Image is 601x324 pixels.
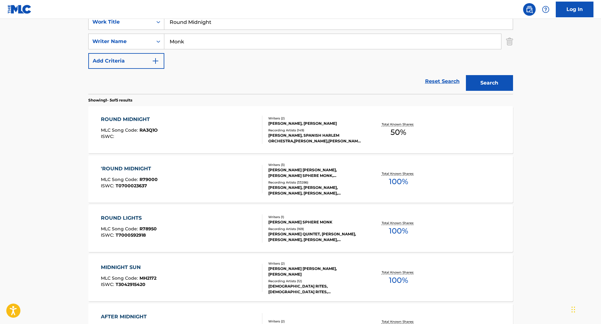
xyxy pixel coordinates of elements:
span: ISWC : [101,232,116,238]
form: Search Form [88,14,513,94]
div: Writers ( 2 ) [268,319,363,324]
span: MLC Song Code : [101,177,139,182]
p: Total Known Shares: [382,270,415,275]
span: 50 % [391,127,406,138]
span: 100 % [389,225,408,237]
img: MLC Logo [8,5,32,14]
a: Reset Search [422,74,463,88]
div: Work Title [92,18,149,26]
img: 9d2ae6d4665cec9f34b9.svg [152,57,159,65]
div: Writers ( 1 ) [268,215,363,219]
span: ISWC : [101,282,116,287]
span: R78950 [139,226,157,232]
span: T3042915420 [116,282,145,287]
span: R79000 [139,177,158,182]
div: MIDNIGHT SUN [101,264,156,271]
iframe: Chat Widget [570,294,601,324]
p: Total Known Shares: [382,122,415,127]
span: 100 % [389,275,408,286]
button: Add Criteria [88,53,164,69]
p: Total Known Shares: [382,319,415,324]
div: [PERSON_NAME], SPANISH HARLEM ORCHESTRA,[PERSON_NAME],[PERSON_NAME], [PERSON_NAME], [PERSON_NAME]... [268,133,363,144]
a: ROUND LIGHTSMLC Song Code:R78950ISWC:T7000592918Writers (1)[PERSON_NAME] SPHERE MONKRecording Art... [88,205,513,252]
div: [PERSON_NAME] QUINTET, [PERSON_NAME], [PERSON_NAME], [PERSON_NAME], [PERSON_NAME] [268,231,363,243]
a: MIDNIGHT SUNMLC Song Code:MH2172ISWC:T3042915420Writers (2)[PERSON_NAME] [PERSON_NAME], [PERSON_N... [88,254,513,301]
div: Writers ( 2 ) [268,116,363,121]
div: ROUND MIDNIGHT [101,116,158,123]
a: Log In [556,2,593,17]
span: RA3Q1O [139,127,158,133]
div: Drag [571,300,575,319]
button: Search [466,75,513,91]
div: Recording Artists ( 149 ) [268,128,363,133]
span: ISWC : [101,134,116,139]
p: Total Known Shares: [382,221,415,225]
img: search [526,6,533,13]
div: [PERSON_NAME], [PERSON_NAME] [268,121,363,126]
a: Public Search [523,3,536,16]
a: 'ROUND MIDNIGHTMLC Song Code:R79000ISWC:T0700023637Writers (3)[PERSON_NAME] [PERSON_NAME], [PERSO... [88,156,513,203]
div: Writers ( 3 ) [268,162,363,167]
div: Recording Artists ( 12 ) [268,279,363,283]
div: [PERSON_NAME], [PERSON_NAME], [PERSON_NAME], [PERSON_NAME], [PERSON_NAME] [268,185,363,196]
div: Recording Artists ( 33286 ) [268,180,363,185]
span: MLC Song Code : [101,127,139,133]
p: Showing 1 - 5 of 5 results [88,97,132,103]
div: Writer Name [92,38,149,45]
img: help [542,6,549,13]
div: [PERSON_NAME] SPHERE MONK [268,219,363,225]
span: T7000592918 [116,232,146,238]
div: AFTER MIDNIGHT [101,313,157,321]
a: ROUND MIDNIGHTMLC Song Code:RA3Q1OISWC:Writers (2)[PERSON_NAME], [PERSON_NAME]Recording Artists (... [88,106,513,153]
div: Writers ( 2 ) [268,261,363,266]
div: Help [539,3,552,16]
span: MLC Song Code : [101,275,139,281]
img: Delete Criterion [506,34,513,49]
span: MLC Song Code : [101,226,139,232]
span: MH2172 [139,275,156,281]
span: ISWC : [101,183,116,189]
div: [DEMOGRAPHIC_DATA] RITES, [DEMOGRAPHIC_DATA] RITES, [DEMOGRAPHIC_DATA] RITES, [DEMOGRAPHIC_DATA] ... [268,283,363,295]
div: [PERSON_NAME] [PERSON_NAME], [PERSON_NAME] SPHERE MONK, [PERSON_NAME] [268,167,363,178]
div: ROUND LIGHTS [101,214,157,222]
span: T0700023637 [116,183,147,189]
div: Recording Artists ( 169 ) [268,227,363,231]
p: Total Known Shares: [382,171,415,176]
div: [PERSON_NAME] [PERSON_NAME], [PERSON_NAME] [268,266,363,277]
span: 100 % [389,176,408,187]
div: 'ROUND MIDNIGHT [101,165,158,173]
